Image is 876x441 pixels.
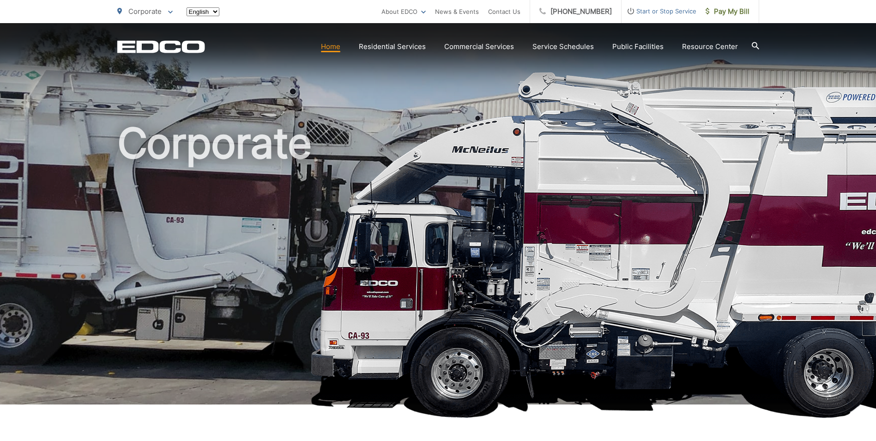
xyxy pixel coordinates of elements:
[187,7,219,16] select: Select a language
[381,6,426,17] a: About EDCO
[128,7,162,16] span: Corporate
[488,6,520,17] a: Contact Us
[706,6,749,17] span: Pay My Bill
[117,120,759,413] h1: Corporate
[612,41,664,52] a: Public Facilities
[435,6,479,17] a: News & Events
[321,41,340,52] a: Home
[359,41,426,52] a: Residential Services
[117,40,205,53] a: EDCD logo. Return to the homepage.
[532,41,594,52] a: Service Schedules
[444,41,514,52] a: Commercial Services
[682,41,738,52] a: Resource Center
